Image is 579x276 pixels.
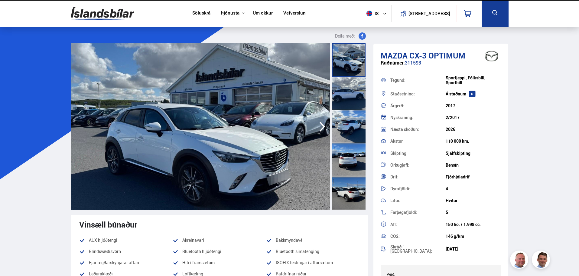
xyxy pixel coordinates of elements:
div: Sjálfskipting [446,151,501,156]
li: Bakkmyndavél [266,237,359,244]
div: Hvítur [446,198,501,203]
div: Afl: [390,222,446,227]
div: Nýskráning: [390,115,446,120]
li: Hiti í framsætum [173,259,266,266]
div: Næsta skoðun: [390,127,446,131]
img: 3555904.jpeg [71,43,330,210]
div: Orkugjafi: [390,163,446,167]
li: AUX hljóðtengi [79,237,173,244]
img: siFngHWaQ9KaOqBr.png [511,251,529,270]
li: ISOFIX festingar í aftursætum [266,259,359,266]
img: svg+xml;base64,PHN2ZyB4bWxucz0iaHR0cDovL3d3dy53My5vcmcvMjAwMC9zdmciIHdpZHRoPSI1MTIiIGhlaWdodD0iNT... [366,11,372,16]
a: [STREET_ADDRESS] [395,5,453,22]
div: Staðsetning: [390,92,446,96]
div: Skipting: [390,151,446,155]
li: Blindsvæðisvörn [79,248,173,255]
div: 2017 [446,103,501,108]
div: Dyrafjöldi: [390,187,446,191]
div: 150 hö. / 1.998 cc. [446,222,501,227]
img: brand logo [480,47,504,65]
div: Skráð í [GEOGRAPHIC_DATA]: [390,245,446,253]
div: CO2: [390,234,446,238]
span: Deila með: [335,32,355,40]
div: Sportjeppi, Fólksbíll, Sportbíll [446,75,501,85]
li: Bluetooth símatenging [266,248,359,255]
a: Vefverslun [283,10,306,17]
li: Fjarlægðarskynjarar aftan [79,259,173,266]
div: Bensín [446,163,501,168]
div: Vinsæll búnaður [79,220,360,229]
a: Um okkur [253,10,273,17]
div: 5 [446,210,501,215]
button: Deila með: [333,32,368,40]
div: 4 [446,186,501,191]
img: FbJEzSuNWCJXmdc-.webp [533,251,551,270]
div: Fjórhjóladrif [446,175,501,179]
div: Drif: [390,175,446,179]
button: Þjónusta [221,10,239,16]
div: Farþegafjöldi: [390,210,446,214]
div: Árgerð: [390,104,446,108]
li: Akreinavari [173,237,266,244]
img: G0Ugv5HjCgRt.svg [71,4,134,23]
div: 2026 [446,127,501,132]
div: Tegund: [390,78,446,82]
a: Söluskrá [192,10,210,17]
button: is [364,5,391,22]
li: Bluetooth hljóðtengi [173,248,266,255]
span: Raðnúmer: [381,59,405,66]
button: [STREET_ADDRESS] [411,11,448,16]
span: is [364,11,379,16]
div: Á staðnum [446,91,501,96]
div: Akstur: [390,139,446,143]
div: 311593 [381,60,501,72]
div: [DATE] [446,247,501,251]
div: 110 000 km. [446,139,501,144]
div: 2/2017 [446,115,501,120]
div: 146 g/km [446,234,501,239]
div: Litur: [390,198,446,203]
span: CX-3 OPTIMUM [409,50,465,61]
span: Mazda [381,50,408,61]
